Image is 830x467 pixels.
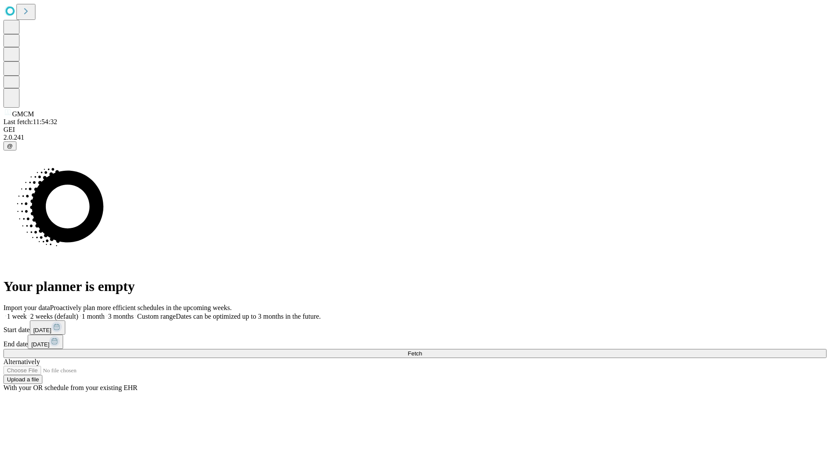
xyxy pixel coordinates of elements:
[28,335,63,349] button: [DATE]
[3,141,16,150] button: @
[3,384,137,391] span: With your OR schedule from your existing EHR
[108,313,134,320] span: 3 months
[3,335,827,349] div: End date
[3,304,50,311] span: Import your data
[33,327,51,333] span: [DATE]
[408,350,422,357] span: Fetch
[176,313,321,320] span: Dates can be optimized up to 3 months in the future.
[7,143,13,149] span: @
[3,118,57,125] span: Last fetch: 11:54:32
[30,320,65,335] button: [DATE]
[3,358,40,365] span: Alternatively
[30,313,78,320] span: 2 weeks (default)
[137,313,176,320] span: Custom range
[3,375,42,384] button: Upload a file
[31,341,49,348] span: [DATE]
[7,313,27,320] span: 1 week
[3,134,827,141] div: 2.0.241
[3,126,827,134] div: GEI
[3,349,827,358] button: Fetch
[3,320,827,335] div: Start date
[82,313,105,320] span: 1 month
[3,278,827,294] h1: Your planner is empty
[50,304,232,311] span: Proactively plan more efficient schedules in the upcoming weeks.
[12,110,34,118] span: GMCM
